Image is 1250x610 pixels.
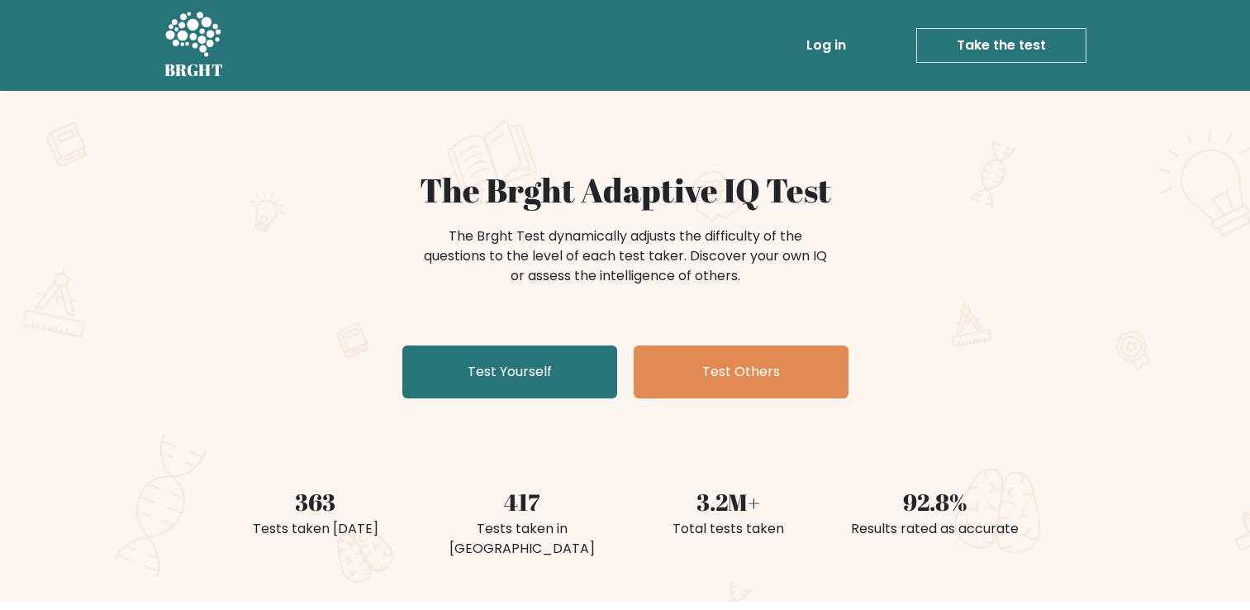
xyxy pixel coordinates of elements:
a: BRGHT [164,7,224,84]
a: Take the test [916,28,1086,63]
div: Tests taken in [GEOGRAPHIC_DATA] [429,519,615,559]
div: 3.2M+ [635,484,822,519]
h1: The Brght Adaptive IQ Test [222,170,1029,210]
div: Results rated as accurate [842,519,1029,539]
div: 92.8% [842,484,1029,519]
div: Tests taken [DATE] [222,519,409,539]
a: Test Others [634,346,848,398]
div: 363 [222,484,409,519]
h5: BRGHT [164,60,224,80]
div: The Brght Test dynamically adjusts the difficulty of the questions to the level of each test take... [419,226,832,286]
div: 417 [429,484,615,519]
div: Total tests taken [635,519,822,539]
a: Test Yourself [402,346,617,398]
a: Log in [800,29,853,62]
